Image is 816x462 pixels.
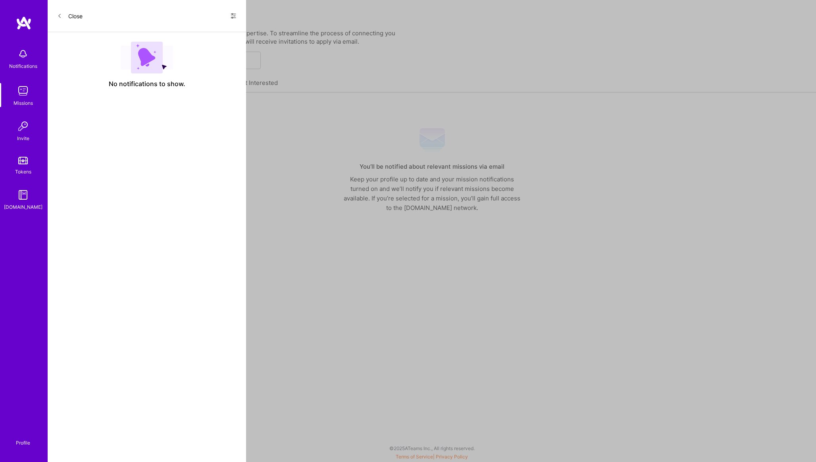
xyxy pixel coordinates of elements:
[16,439,30,446] div: Profile
[13,430,33,446] a: Profile
[17,134,29,142] div: Invite
[18,157,28,164] img: tokens
[15,187,31,203] img: guide book
[16,16,32,30] img: logo
[15,118,31,134] img: Invite
[57,10,83,22] button: Close
[109,80,185,88] span: No notifications to show.
[4,203,42,211] div: [DOMAIN_NAME]
[15,167,31,176] div: Tokens
[121,42,173,73] img: empty
[15,46,31,62] img: bell
[15,83,31,99] img: teamwork
[9,62,37,70] div: Notifications
[13,99,33,107] div: Missions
